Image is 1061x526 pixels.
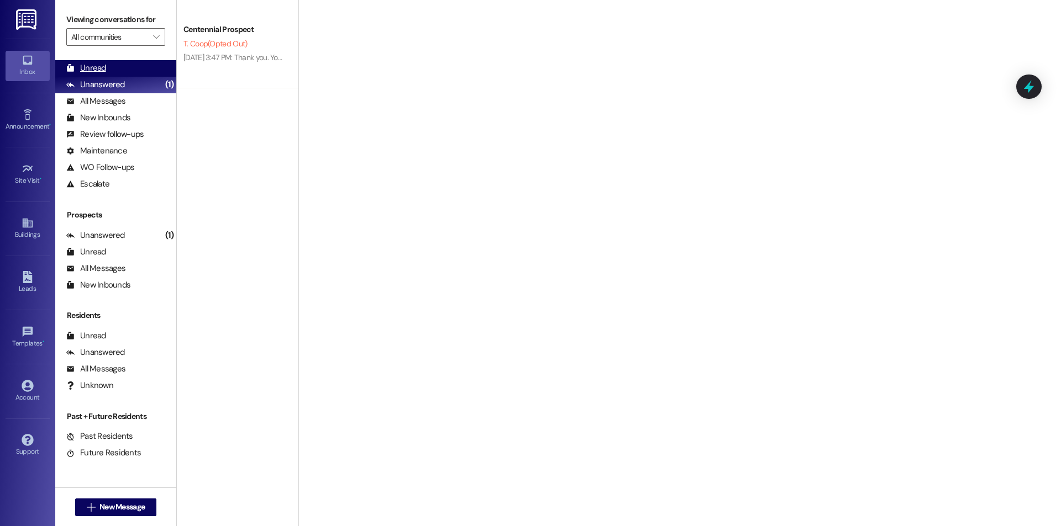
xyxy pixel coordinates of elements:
div: Centennial Prospect [183,24,286,35]
div: New Inbounds [66,112,130,124]
div: All Messages [66,363,125,375]
span: New Message [99,501,145,513]
div: Prospects [55,209,176,221]
a: Account [6,376,50,406]
span: • [40,175,41,183]
img: ResiDesk Logo [16,9,39,30]
span: T. Coop (Opted Out) [183,39,247,49]
div: Maintenance [66,145,127,157]
div: Past Residents [66,431,133,442]
div: Unread [66,330,106,342]
button: New Message [75,498,157,516]
a: Buildings [6,214,50,243]
div: Past + Future Residents [55,411,176,422]
div: Escalate [66,178,109,190]
div: Unanswered [66,230,125,241]
div: Residents [55,310,176,321]
label: Viewing conversations for [66,11,165,28]
div: Unknown [66,380,113,391]
div: (1) [162,76,176,93]
a: Site Visit • [6,160,50,189]
span: • [43,338,44,346]
div: (1) [162,227,176,244]
i:  [87,503,95,512]
div: [DATE] 3:47 PM: Thank you. You will no longer receive texts from this thread. Please reply with '... [183,52,728,62]
input: All communities [71,28,148,46]
div: Unanswered [66,347,125,358]
div: Future Residents [66,447,141,459]
div: New Inbounds [66,279,130,291]
div: Unread [66,246,106,258]
i:  [153,33,159,41]
a: Support [6,431,50,460]
a: Templates • [6,322,50,352]
span: • [49,121,51,129]
div: Unanswered [66,79,125,91]
div: All Messages [66,95,125,107]
div: WO Follow-ups [66,162,134,173]
div: All Messages [66,263,125,274]
a: Inbox [6,51,50,81]
a: Leads [6,268,50,297]
div: Review follow-ups [66,129,144,140]
div: Unread [66,62,106,74]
